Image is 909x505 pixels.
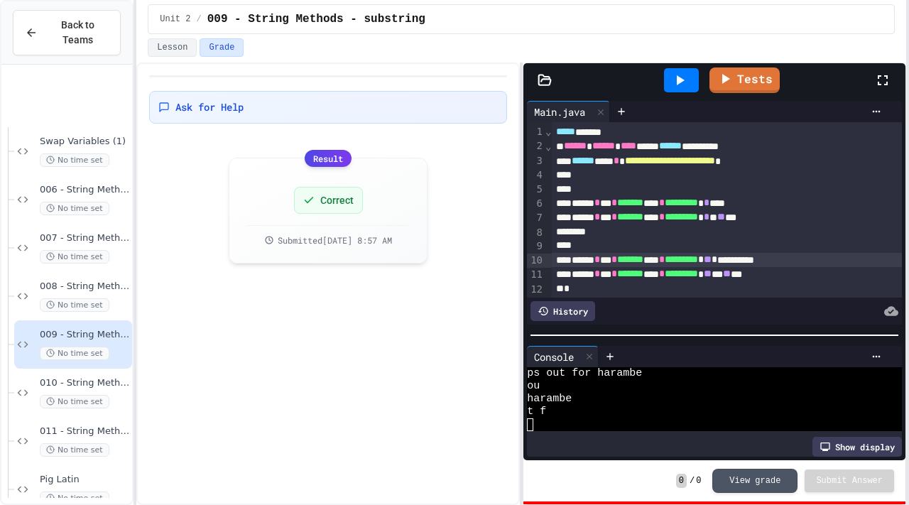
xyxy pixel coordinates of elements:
button: Grade [200,38,244,57]
span: No time set [40,395,109,408]
button: Back to Teams [13,10,121,55]
span: 009 - String Methods - substring [207,11,425,28]
span: 007 - String Methods - charAt [40,232,129,244]
span: Unit 2 [160,13,190,25]
div: 2 [527,139,545,153]
span: No time set [40,202,109,215]
div: 6 [527,197,545,211]
div: Console [527,346,599,367]
span: No time set [40,492,109,505]
span: Back to Teams [46,18,109,48]
div: 9 [527,239,545,254]
div: 13 [527,296,545,310]
span: 0 [696,475,701,487]
span: Submitted [DATE] 8:57 AM [278,234,392,246]
div: 4 [527,168,545,183]
button: Lesson [148,38,197,57]
div: 10 [527,254,545,268]
span: / [196,13,201,25]
span: 006 - String Methods - Length [40,184,129,196]
span: Fold line [545,126,552,137]
div: 11 [527,268,545,282]
span: 011 - String Methods Practice 2 [40,425,129,438]
span: Pig Latin [40,474,129,486]
span: Submit Answer [816,475,883,487]
span: 009 - String Methods - substring [40,329,129,341]
span: Correct [320,193,354,207]
span: Fold line [545,141,552,152]
div: 1 [527,125,545,139]
span: No time set [40,347,109,360]
span: / [690,475,695,487]
span: ps out for harambe [527,367,642,380]
span: t f [527,406,546,418]
span: No time set [40,443,109,457]
span: No time set [40,153,109,167]
a: Tests [709,67,780,93]
div: 8 [527,226,545,240]
div: Main.java [527,101,610,122]
div: Main.java [527,104,592,119]
span: ou [527,380,540,393]
div: 5 [527,183,545,197]
div: Result [305,150,352,167]
span: Ask for Help [175,100,244,114]
div: 3 [527,154,545,168]
span: No time set [40,298,109,312]
button: View grade [712,469,798,493]
span: 010 - String Methods Practice 1 [40,377,129,389]
div: Console [527,349,581,364]
span: 0 [676,474,687,488]
div: 7 [527,211,545,225]
span: harambe [527,393,572,406]
span: No time set [40,250,109,264]
div: History [530,301,595,321]
div: Show display [812,437,902,457]
button: Submit Answer [805,469,894,492]
div: 12 [527,283,545,297]
span: 008 - String Methods - indexOf [40,281,129,293]
span: Swap Variables (1) [40,136,129,148]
